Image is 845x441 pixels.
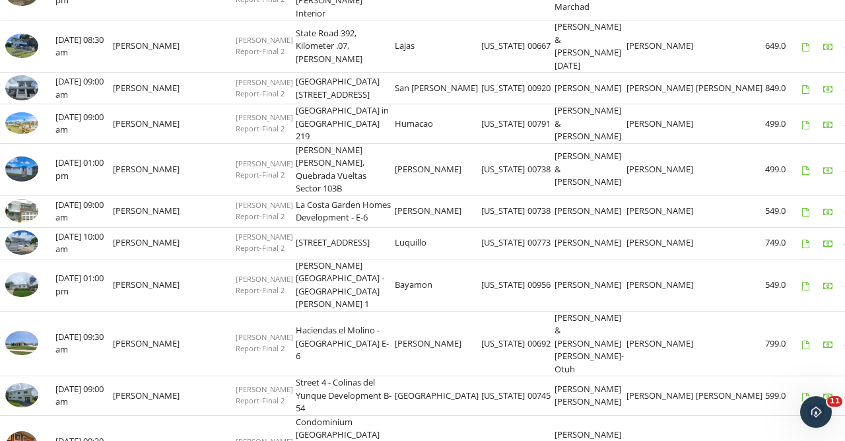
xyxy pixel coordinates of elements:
td: [PERSON_NAME] [395,143,481,195]
td: 00920 [527,73,555,104]
td: 00956 [527,259,555,311]
td: [PERSON_NAME] & [PERSON_NAME] [555,104,626,144]
span: [PERSON_NAME] Report-Final 2 [236,112,293,133]
td: [DATE] 09:00 am [55,376,113,416]
td: [DATE] 09:30 am [55,311,113,376]
td: [PERSON_NAME] & [PERSON_NAME] [555,143,626,195]
td: [PERSON_NAME] [113,376,184,416]
td: [DATE] 01:00 pm [55,259,113,311]
td: [DATE] 09:00 am [55,104,113,144]
td: [PERSON_NAME][GEOGRAPHIC_DATA] - [GEOGRAPHIC_DATA][PERSON_NAME] 1 [296,259,395,311]
td: [PERSON_NAME] [113,20,184,73]
td: 549.0 [765,259,802,311]
td: 799.0 [765,311,802,376]
td: [US_STATE] [481,104,527,144]
td: 849.0 [765,73,802,104]
td: [PERSON_NAME] [696,376,765,416]
td: [DATE] 08:30 am [55,20,113,73]
td: [US_STATE] [481,376,527,416]
td: [PERSON_NAME] [113,311,184,376]
td: [PERSON_NAME] [555,227,626,259]
td: 549.0 [765,195,802,227]
img: 9165708%2Fcover_photos%2FuUrP4g72xS5MCPn0Q9Db%2Fsmall.jpeg [5,112,38,134]
td: [PERSON_NAME] [626,376,696,416]
td: [PERSON_NAME] [113,73,184,104]
td: Lajas [395,20,481,73]
td: [US_STATE] [481,20,527,73]
td: State Road 392, Kilometer .07, [PERSON_NAME] [296,20,395,73]
td: [PERSON_NAME] [395,311,481,376]
td: [PERSON_NAME] [626,143,696,195]
img: 9051358%2Fcover_photos%2FLLcOjqPrY4M2g7LkKXvK%2Fsmall.jpeg [5,230,38,255]
td: 00773 [527,227,555,259]
td: 749.0 [765,227,802,259]
td: [DATE] 09:00 am [55,195,113,227]
span: [PERSON_NAME] Report-Final 2 [236,232,293,253]
td: [GEOGRAPHIC_DATA] [395,376,481,416]
td: [PERSON_NAME] [113,195,184,227]
td: Street 4 - Colinas del Yunque Development B-54 [296,376,395,416]
td: [US_STATE] [481,227,527,259]
td: La Costa Garden Homes Development - E-6 [296,195,395,227]
span: [PERSON_NAME] Report-Final 2 [236,35,293,56]
span: [PERSON_NAME] Report-Final 2 [236,384,293,405]
span: [PERSON_NAME] Report-Final 2 [236,158,293,180]
td: [PERSON_NAME] & [PERSON_NAME] [PERSON_NAME]-Otuh [555,311,626,376]
img: 9019441%2Fcover_photos%2FJ2m9npttjLQ3CecF94eT%2Fsmall.jpeg [5,383,38,408]
td: [PERSON_NAME] [PERSON_NAME], Quebrada Vueltas Sector 103B [296,143,395,195]
span: [PERSON_NAME] Report-Final 2 [236,77,293,98]
td: [PERSON_NAME] [555,259,626,311]
td: [PERSON_NAME] [113,227,184,259]
td: [PERSON_NAME] [113,143,184,195]
td: 00738 [527,143,555,195]
td: 599.0 [765,376,802,416]
td: [PERSON_NAME] [626,195,696,227]
td: Luquillo [395,227,481,259]
iframe: Intercom live chat [800,396,832,428]
img: 9051220%2Fcover_photos%2FFIzzM6Vy7WUQhp5nrlD4%2Fsmall.jpeg [5,272,38,297]
span: [PERSON_NAME] Report-Final 2 [236,200,293,221]
td: [PERSON_NAME] [626,104,696,144]
td: [US_STATE] [481,195,527,227]
td: 649.0 [765,20,802,73]
td: [PERSON_NAME] & [PERSON_NAME][DATE] [555,20,626,73]
td: [PERSON_NAME] [555,73,626,104]
td: [US_STATE] [481,311,527,376]
td: [PERSON_NAME] [626,311,696,376]
td: [PERSON_NAME] [626,227,696,259]
td: [PERSON_NAME] [626,20,696,73]
td: [PERSON_NAME] [PERSON_NAME] [555,376,626,416]
td: [US_STATE] [481,73,527,104]
span: [PERSON_NAME] Report-Final 2 [236,274,293,295]
img: 9201657%2Fcover_photos%2FZQ1t083gzYoY4FhTUIMp%2Fsmall.jpeg [5,34,38,59]
td: [PERSON_NAME] [113,259,184,311]
td: 499.0 [765,143,802,195]
td: [PERSON_NAME] [113,104,184,144]
td: [US_STATE] [481,259,527,311]
td: [PERSON_NAME] [395,195,481,227]
td: [STREET_ADDRESS] [296,227,395,259]
td: 00738 [527,195,555,227]
td: [US_STATE] [481,143,527,195]
td: [PERSON_NAME] [555,195,626,227]
span: 11 [827,396,842,407]
td: Haciendas el Molino - [GEOGRAPHIC_DATA] E-6 [296,311,395,376]
img: 9050892%2Fcover_photos%2Fjy074QVaEPVkWzYEYIwp%2Fsmall.jpeg [5,331,38,356]
td: [DATE] 01:00 pm [55,143,113,195]
td: Bayamon [395,259,481,311]
td: [GEOGRAPHIC_DATA][STREET_ADDRESS] [296,73,395,104]
span: [PERSON_NAME] Report-Final 2 [236,332,293,353]
td: [DATE] 09:00 am [55,73,113,104]
td: 00745 [527,376,555,416]
td: [DATE] 10:00 am [55,227,113,259]
img: 9165723%2Fcover_photos%2FkIYDbctZjsJsE8Gl38L7%2Fsmall.jpeg [5,199,38,222]
td: Humacao [395,104,481,144]
td: 00791 [527,104,555,144]
td: [PERSON_NAME] [626,73,696,104]
td: [GEOGRAPHIC_DATA] in [GEOGRAPHIC_DATA] 219 [296,104,395,144]
td: 499.0 [765,104,802,144]
img: 9179130%2Fcover_photos%2FtYKFVxQ4OpdHlBvVGtmi%2Fsmall.jpeg [5,75,38,100]
td: 00692 [527,311,555,376]
td: [PERSON_NAME] [696,73,765,104]
img: 9165761%2Fcover_photos%2F1kRhUtUGYUZXLxlIB37y%2Fsmall.jpeg [5,156,38,182]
